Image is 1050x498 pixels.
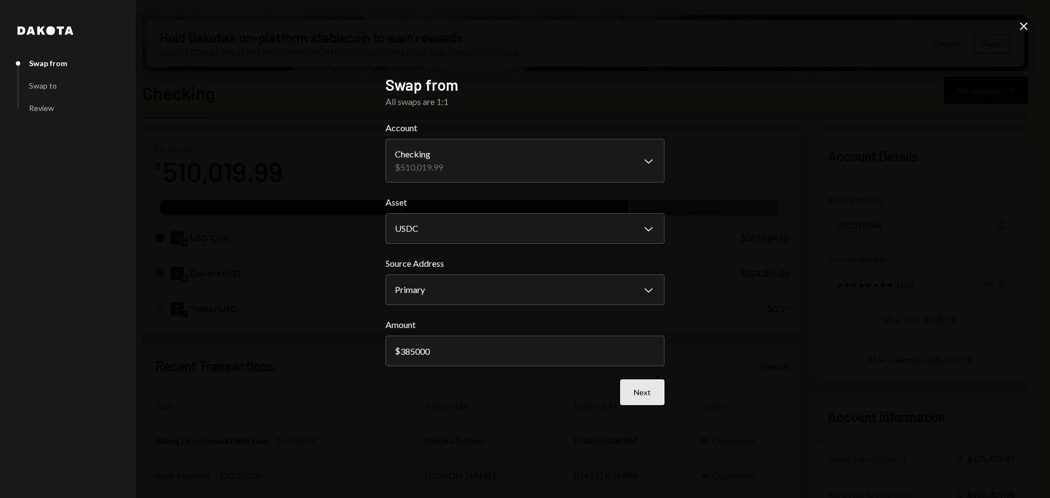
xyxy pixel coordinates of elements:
[29,58,67,68] div: Swap from
[620,379,664,405] button: Next
[386,74,664,96] h2: Swap from
[386,121,664,134] label: Account
[386,95,664,108] div: All swaps are 1:1
[386,318,664,331] label: Amount
[386,336,664,366] input: 0.00
[386,274,664,305] button: Source Address
[29,103,54,113] div: Review
[386,257,664,270] label: Source Address
[386,213,664,244] button: Asset
[386,139,664,183] button: Account
[395,345,400,356] div: $
[29,81,57,90] div: Swap to
[386,196,664,209] label: Asset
